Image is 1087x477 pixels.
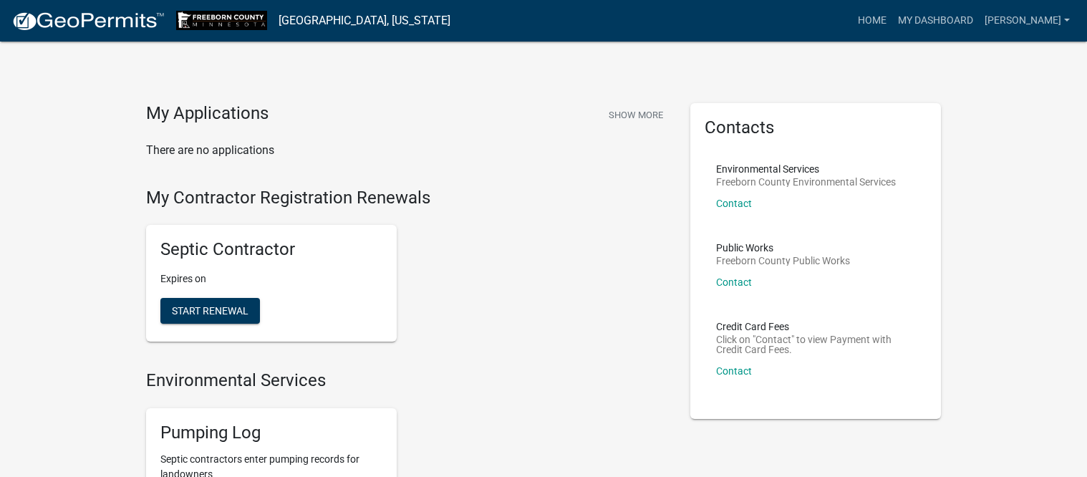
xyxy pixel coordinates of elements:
p: Credit Card Fees [716,322,915,332]
span: Start Renewal [172,305,248,317]
button: Start Renewal [160,298,260,324]
h5: Septic Contractor [160,239,382,260]
p: Expires on [160,271,382,286]
a: My Dashboard [892,7,979,34]
p: Freeborn County Environmental Services [716,177,896,187]
h5: Contacts [705,117,927,138]
img: Freeborn County, Minnesota [176,11,267,30]
a: Home [852,7,892,34]
p: Freeborn County Public Works [716,256,850,266]
p: Environmental Services [716,164,896,174]
a: Contact [716,365,752,377]
a: Contact [716,198,752,209]
a: [PERSON_NAME] [979,7,1076,34]
h4: My Contractor Registration Renewals [146,188,669,208]
wm-registration-list-section: My Contractor Registration Renewals [146,188,669,354]
p: There are no applications [146,142,669,159]
a: Contact [716,276,752,288]
button: Show More [603,103,669,127]
p: Click on "Contact" to view Payment with Credit Card Fees. [716,334,915,355]
h4: My Applications [146,103,269,125]
h4: Environmental Services [146,370,669,391]
a: [GEOGRAPHIC_DATA], [US_STATE] [279,9,450,33]
h5: Pumping Log [160,423,382,443]
p: Public Works [716,243,850,253]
